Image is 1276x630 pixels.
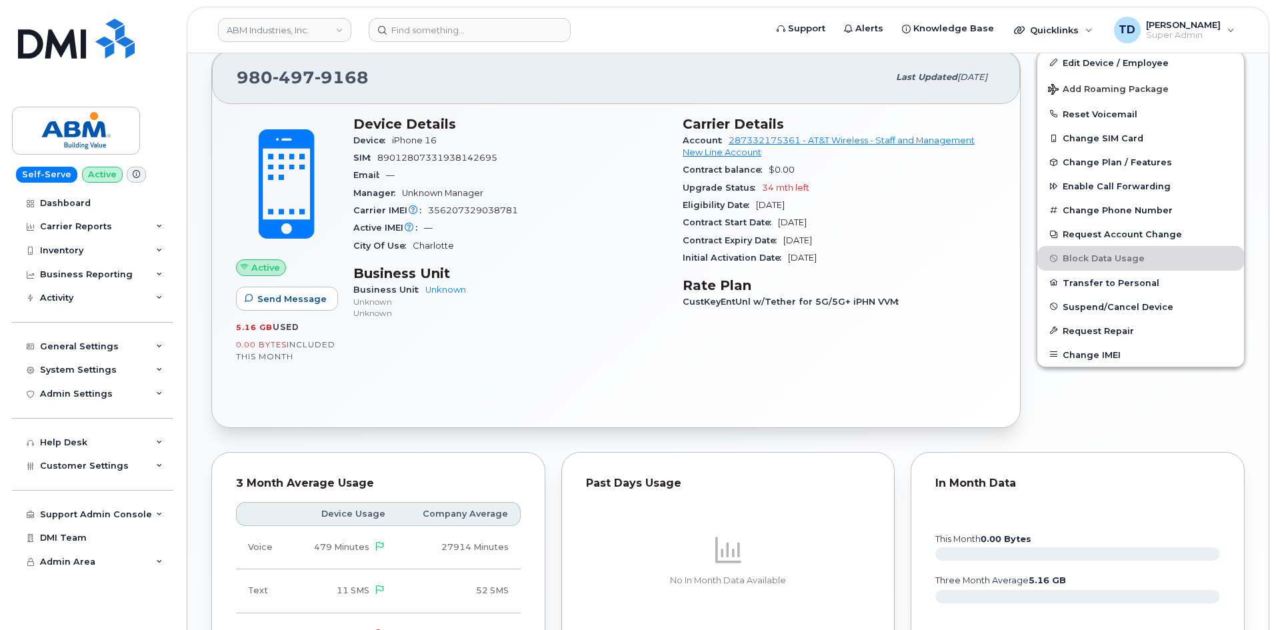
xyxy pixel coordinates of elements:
span: Email [353,170,386,180]
td: 52 SMS [397,569,521,613]
span: Send Message [257,293,327,305]
div: In Month Data [935,477,1220,490]
td: 27914 Minutes [397,526,521,569]
div: 3 Month Average Usage [236,477,521,490]
span: 0.00 Bytes [236,340,287,349]
span: Active IMEI [353,223,424,233]
h3: Carrier Details [683,116,996,132]
span: Business Unit [353,285,425,295]
text: this month [935,534,1031,544]
text: three month average [935,575,1066,585]
span: Last updated [896,72,957,82]
button: Enable Call Forwarding [1037,174,1244,198]
span: — [424,223,433,233]
span: used [273,322,299,332]
span: 9168 [315,67,369,87]
tspan: 0.00 Bytes [981,534,1031,544]
span: Account [683,135,729,145]
button: Request Repair [1037,319,1244,343]
span: Contract balance [683,165,769,175]
td: Text [236,569,291,613]
button: Change Phone Number [1037,198,1244,222]
div: Past Days Usage [586,477,871,490]
span: [DATE] [783,235,812,245]
a: Alerts [835,15,893,42]
span: 89012807331938142695 [377,153,497,163]
a: Unknown [425,285,466,295]
a: Edit Device / Employee [1037,51,1244,75]
span: iPhone 16 [392,135,437,145]
td: Voice [236,526,291,569]
span: $0.00 [769,165,795,175]
span: TD [1119,22,1135,38]
span: Contract Start Date [683,217,778,227]
button: Add Roaming Package [1037,75,1244,102]
span: Unknown Manager [402,188,483,198]
span: 34 mth left [762,183,809,193]
span: [DATE] [788,253,817,263]
span: Change Plan / Features [1063,157,1172,167]
th: Company Average [397,502,521,526]
p: Unknown [353,307,667,319]
div: Quicklinks [1005,17,1102,43]
button: Change SIM Card [1037,126,1244,150]
span: Carrier IMEI [353,205,428,215]
span: Contract Expiry Date [683,235,783,245]
button: Suspend/Cancel Device [1037,295,1244,319]
button: Transfer to Personal [1037,271,1244,295]
span: Eligibility Date [683,200,756,210]
a: Knowledge Base [893,15,1003,42]
a: 287332175361 - AT&T Wireless - Staff and Management New Line Account [683,135,975,157]
span: 11 SMS [337,585,369,595]
a: Support [767,15,835,42]
span: Add Roaming Package [1048,84,1169,97]
span: Suspend/Cancel Device [1063,301,1173,311]
span: Enable Call Forwarding [1063,181,1171,191]
span: [DATE] [957,72,987,82]
span: Manager [353,188,402,198]
span: Charlotte [413,241,454,251]
span: 356207329038781 [428,205,518,215]
div: Tauriq Dixon [1105,17,1244,43]
th: Device Usage [291,502,397,526]
span: 5.16 GB [236,323,273,332]
span: City Of Use [353,241,413,251]
span: 980 [237,67,369,87]
span: Super Admin [1146,30,1221,41]
h3: Device Details [353,116,667,132]
span: [PERSON_NAME] [1146,19,1221,30]
button: Change Plan / Features [1037,150,1244,174]
button: Block Data Usage [1037,246,1244,270]
a: ABM Industries, Inc. [218,18,351,42]
tspan: 5.16 GB [1029,575,1066,585]
button: Reset Voicemail [1037,102,1244,126]
span: Initial Activation Date [683,253,788,263]
span: 497 [273,67,315,87]
span: Knowledge Base [913,22,994,35]
span: [DATE] [756,200,785,210]
span: Support [788,22,825,35]
span: [DATE] [778,217,807,227]
button: Change IMEI [1037,343,1244,367]
button: Request Account Change [1037,222,1244,246]
p: No In Month Data Available [586,575,871,587]
h3: Rate Plan [683,277,996,293]
span: Quicklinks [1030,25,1079,35]
h3: Business Unit [353,265,667,281]
input: Find something... [369,18,571,42]
span: SIM [353,153,377,163]
span: Device [353,135,392,145]
span: Upgrade Status [683,183,762,193]
span: 479 Minutes [314,542,369,552]
button: Send Message [236,287,338,311]
span: Active [251,261,280,274]
span: included this month [236,339,335,361]
span: CustKeyEntUnl w/Tether for 5G/5G+ iPHN VVM [683,297,905,307]
span: Alerts [855,22,883,35]
span: — [386,170,395,180]
p: Unknown [353,296,667,307]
